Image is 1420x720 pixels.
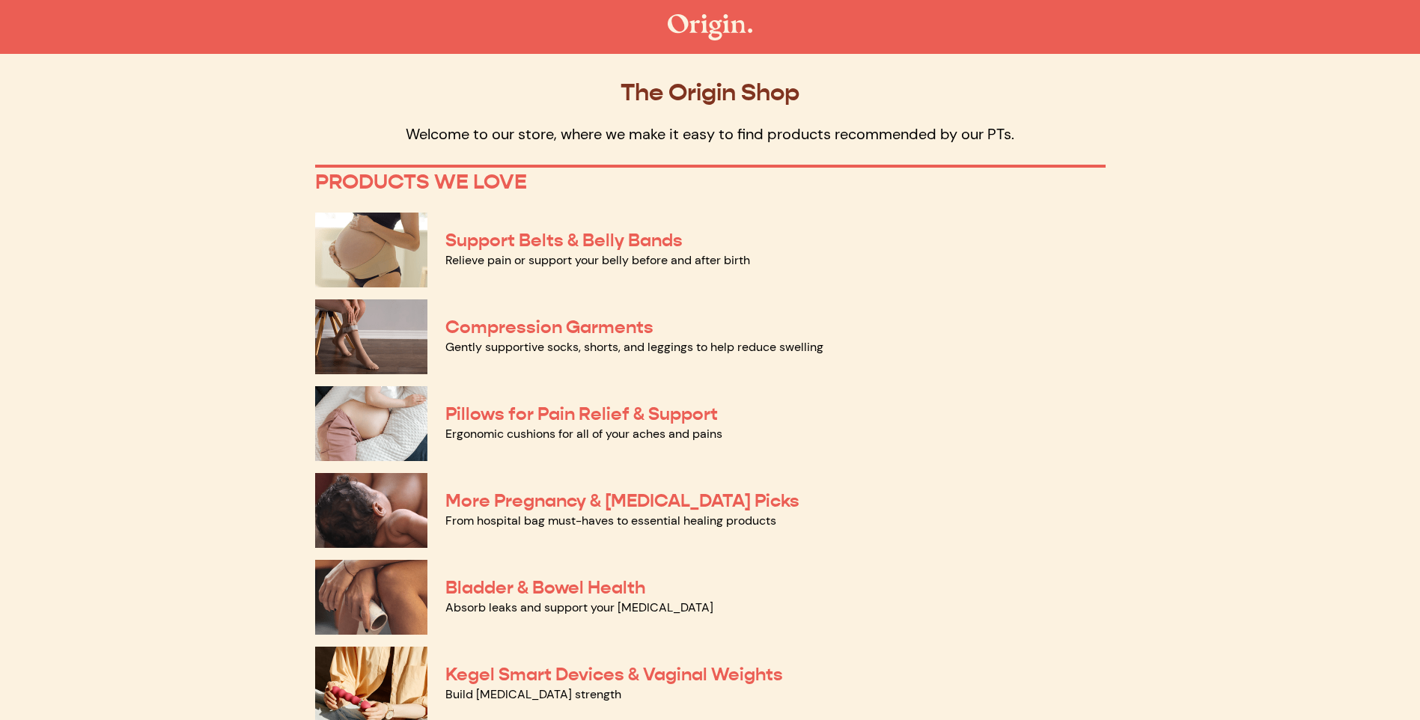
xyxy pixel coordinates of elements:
p: Welcome to our store, where we make it easy to find products recommended by our PTs. [315,124,1106,144]
a: Compression Garments [445,316,653,338]
img: The Origin Shop [668,14,752,40]
a: Ergonomic cushions for all of your aches and pains [445,426,722,442]
a: Build [MEDICAL_DATA] strength [445,686,621,702]
a: Bladder & Bowel Health [445,576,645,599]
a: Support Belts & Belly Bands [445,229,683,251]
a: More Pregnancy & [MEDICAL_DATA] Picks [445,489,799,512]
img: Support Belts & Belly Bands [315,213,427,287]
img: Bladder & Bowel Health [315,560,427,635]
p: PRODUCTS WE LOVE [315,169,1106,195]
a: Relieve pain or support your belly before and after birth [445,252,750,268]
a: Absorb leaks and support your [MEDICAL_DATA] [445,600,713,615]
a: From hospital bag must-haves to essential healing products [445,513,776,528]
img: Pillows for Pain Relief & Support [315,386,427,461]
a: Kegel Smart Devices & Vaginal Weights [445,663,783,686]
p: The Origin Shop [315,78,1106,106]
img: More Pregnancy & Postpartum Picks [315,473,427,548]
a: Gently supportive socks, shorts, and leggings to help reduce swelling [445,339,823,355]
a: Pillows for Pain Relief & Support [445,403,718,425]
img: Compression Garments [315,299,427,374]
